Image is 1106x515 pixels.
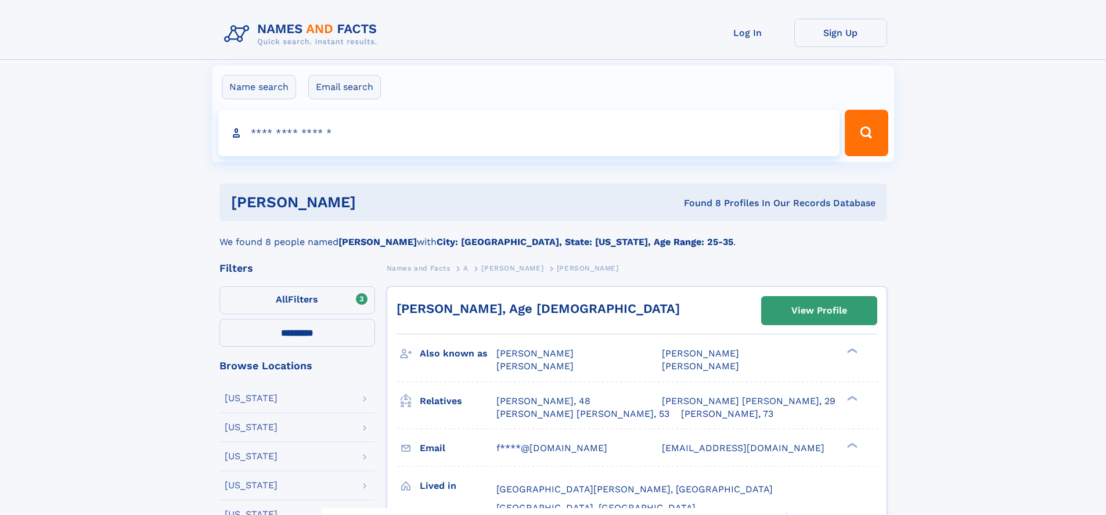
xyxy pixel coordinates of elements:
[762,297,877,325] a: View Profile
[225,423,278,432] div: [US_STATE]
[387,261,451,275] a: Names and Facts
[481,261,543,275] a: [PERSON_NAME]
[276,294,288,305] span: All
[791,297,847,324] div: View Profile
[420,476,496,496] h3: Lived in
[496,395,590,408] a: [PERSON_NAME], 48
[219,19,387,50] img: Logo Names and Facts
[338,236,417,247] b: [PERSON_NAME]
[225,394,278,403] div: [US_STATE]
[844,347,858,355] div: ❯
[844,441,858,449] div: ❯
[481,264,543,272] span: [PERSON_NAME]
[219,221,887,249] div: We found 8 people named with .
[420,438,496,458] h3: Email
[463,264,469,272] span: A
[225,481,278,490] div: [US_STATE]
[219,286,375,314] label: Filters
[496,484,773,495] span: [GEOGRAPHIC_DATA][PERSON_NAME], [GEOGRAPHIC_DATA]
[420,391,496,411] h3: Relatives
[397,301,680,316] a: [PERSON_NAME], Age [DEMOGRAPHIC_DATA]
[701,19,794,47] a: Log In
[794,19,887,47] a: Sign Up
[681,408,773,420] a: [PERSON_NAME], 73
[520,197,876,210] div: Found 8 Profiles In Our Records Database
[231,195,520,210] h1: [PERSON_NAME]
[496,348,574,359] span: [PERSON_NAME]
[662,395,835,408] a: [PERSON_NAME] [PERSON_NAME], 29
[222,75,296,99] label: Name search
[420,344,496,363] h3: Also known as
[496,361,574,372] span: [PERSON_NAME]
[662,348,739,359] span: [PERSON_NAME]
[662,442,824,453] span: [EMAIL_ADDRESS][DOMAIN_NAME]
[496,408,669,420] a: [PERSON_NAME] [PERSON_NAME], 53
[225,452,278,461] div: [US_STATE]
[218,110,840,156] input: search input
[496,502,696,513] span: [GEOGRAPHIC_DATA], [GEOGRAPHIC_DATA]
[844,394,858,402] div: ❯
[463,261,469,275] a: A
[557,264,619,272] span: [PERSON_NAME]
[662,361,739,372] span: [PERSON_NAME]
[845,110,888,156] button: Search Button
[219,263,375,273] div: Filters
[437,236,733,247] b: City: [GEOGRAPHIC_DATA], State: [US_STATE], Age Range: 25-35
[219,361,375,371] div: Browse Locations
[308,75,381,99] label: Email search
